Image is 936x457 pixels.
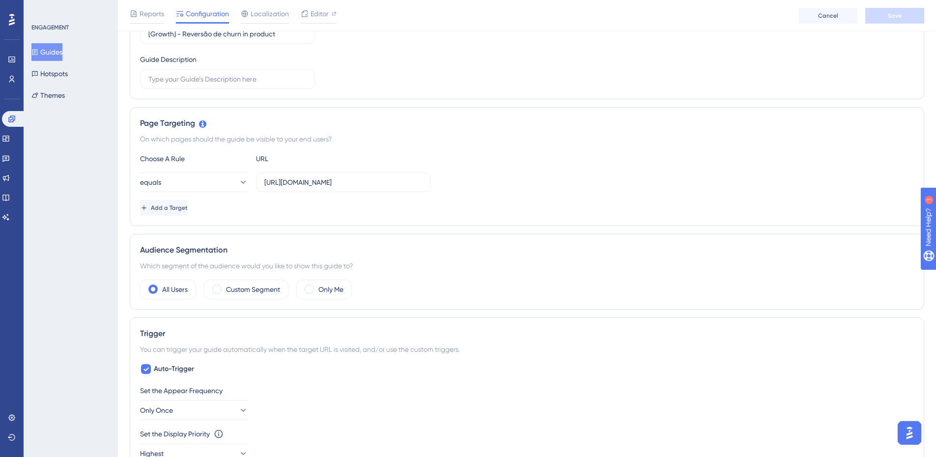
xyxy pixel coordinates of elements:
[140,244,914,256] div: Audience Segmentation
[140,133,914,145] div: On which pages should the guide be visible to your end users?
[151,204,188,212] span: Add a Target
[818,12,838,20] span: Cancel
[162,284,188,295] label: All Users
[140,8,164,20] span: Reports
[865,8,924,24] button: Save
[140,172,248,192] button: equals
[140,153,248,165] div: Choose A Rule
[140,385,914,397] div: Set the Appear Frequency
[31,86,65,104] button: Themes
[68,5,71,13] div: 1
[140,54,197,65] div: Guide Description
[148,74,307,85] input: Type your Guide’s Description here
[311,8,329,20] span: Editor
[318,284,343,295] label: Only Me
[264,177,423,188] input: yourwebsite.com/path
[140,404,173,416] span: Only Once
[31,65,68,83] button: Hotspots
[226,284,280,295] label: Custom Segment
[31,43,62,61] button: Guides
[140,260,914,272] div: Which segment of the audience would you like to show this guide to?
[798,8,857,24] button: Cancel
[895,418,924,448] iframe: UserGuiding AI Assistant Launcher
[140,343,914,355] div: You can trigger your guide automatically when the target URL is visited, and/or use the custom tr...
[23,2,61,14] span: Need Help?
[31,24,69,31] div: ENGAGEMENT
[140,400,248,420] button: Only Once
[140,428,210,440] div: Set the Display Priority
[186,8,229,20] span: Configuration
[256,153,364,165] div: URL
[154,363,194,375] span: Auto-Trigger
[140,328,914,340] div: Trigger
[140,117,914,129] div: Page Targeting
[888,12,902,20] span: Save
[140,200,188,216] button: Add a Target
[251,8,289,20] span: Localization
[148,29,307,39] input: Type your Guide’s Name here
[140,176,161,188] span: equals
